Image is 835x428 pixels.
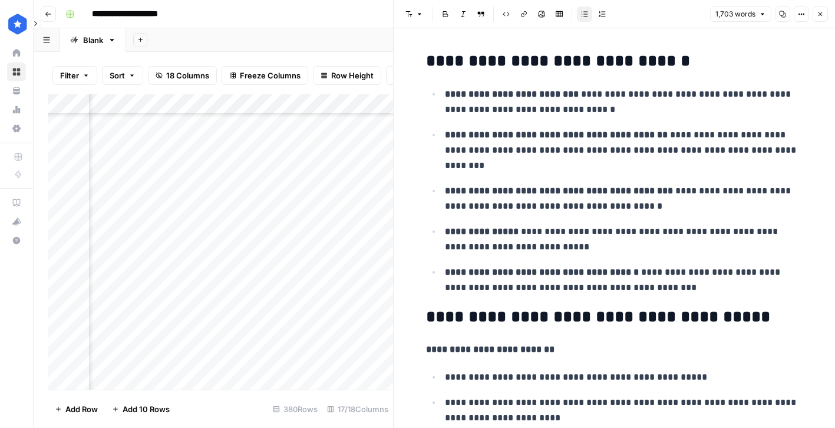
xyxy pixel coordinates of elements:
button: Freeze Columns [222,66,308,85]
a: Blank [60,28,126,52]
img: ConsumerAffairs Logo [7,14,28,35]
button: What's new? [7,212,26,231]
button: Add Row [48,400,105,419]
span: Freeze Columns [240,70,301,81]
span: Add 10 Rows [123,403,170,415]
button: Sort [102,66,143,85]
button: Add 10 Rows [105,400,177,419]
a: Usage [7,100,26,119]
span: 18 Columns [166,70,209,81]
button: Help + Support [7,231,26,250]
button: Filter [52,66,97,85]
a: Your Data [7,81,26,100]
div: 17/18 Columns [322,400,393,419]
a: Browse [7,62,26,81]
button: 1,703 words [710,6,771,22]
div: Blank [83,34,103,46]
span: Row Height [331,70,374,81]
div: What's new? [8,213,25,231]
button: Row Height [313,66,381,85]
span: Filter [60,70,79,81]
a: Home [7,44,26,62]
a: Settings [7,119,26,138]
div: 380 Rows [268,400,322,419]
span: 1,703 words [715,9,755,19]
button: Workspace: ConsumerAffairs [7,9,26,39]
span: Sort [110,70,125,81]
a: AirOps Academy [7,193,26,212]
button: 18 Columns [148,66,217,85]
span: Add Row [65,403,98,415]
